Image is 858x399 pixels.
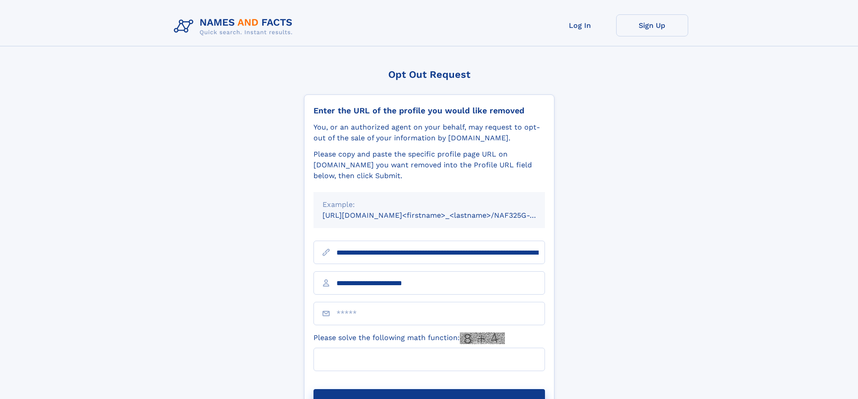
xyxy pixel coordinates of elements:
[170,14,300,39] img: Logo Names and Facts
[544,14,616,36] a: Log In
[313,122,545,143] div: You, or an authorized agent on your behalf, may request to opt-out of the sale of your informatio...
[322,199,536,210] div: Example:
[313,106,545,116] div: Enter the URL of the profile you would like removed
[313,332,505,344] label: Please solve the following math function:
[322,211,562,220] small: [URL][DOMAIN_NAME]<firstname>_<lastname>/NAF325G-xxxxxxxx
[304,69,554,80] div: Opt Out Request
[313,149,545,181] div: Please copy and paste the specific profile page URL on [DOMAIN_NAME] you want removed into the Pr...
[616,14,688,36] a: Sign Up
